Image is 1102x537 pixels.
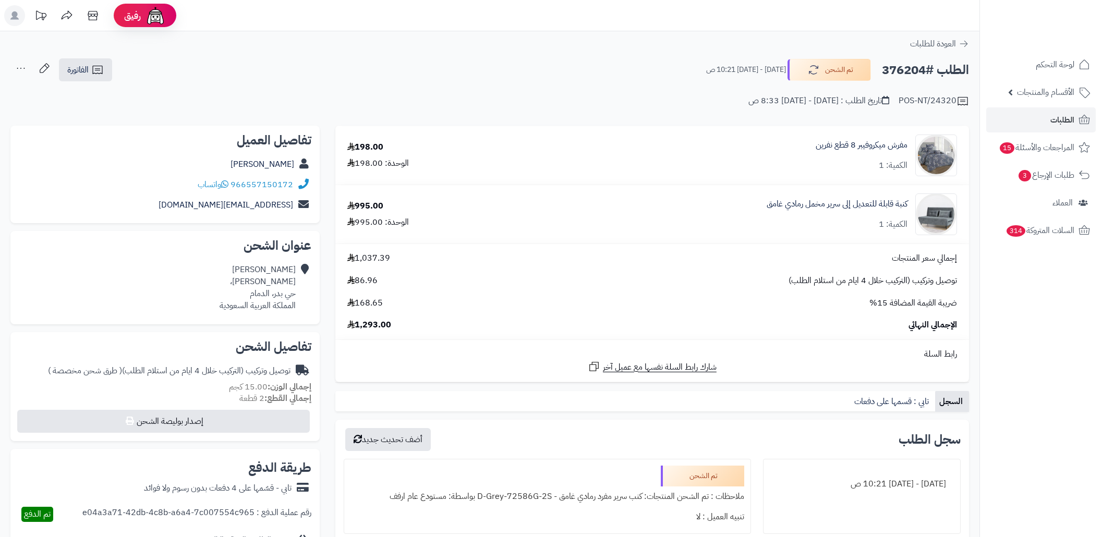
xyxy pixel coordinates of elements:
[145,5,166,26] img: ai-face.png
[882,59,969,81] h2: الطلب #376204
[850,391,935,412] a: تابي : قسمها على دفعات
[28,5,54,29] a: تحديثات المنصة
[264,392,311,405] strong: إجمالي القطع:
[347,141,383,153] div: 198.00
[350,486,744,507] div: ملاحظات : تم الشحن المنتجات: كنب سرير مفرد رمادي غامق - D-Grey-72586G-2S بواسطة: مستودع عام ارفف
[345,428,431,451] button: أضف تحديث جديد
[1052,196,1073,210] span: العملاء
[1018,169,1032,182] span: 3
[347,252,390,264] span: 1,037.39
[789,275,957,287] span: توصيل وتركيب (التركيب خلال 4 ايام من استلام الطلب)
[767,198,907,210] a: كنبة قابلة للتعديل إلى سرير مخمل رمادي غامق
[17,410,310,433] button: إصدار بوليصة الشحن
[748,95,889,107] div: تاريخ الطلب : [DATE] - [DATE] 8:33 ص
[144,482,292,494] div: تابي - قسّمها على 4 دفعات بدون رسوم ولا فوائد
[879,218,907,230] div: الكمية: 1
[879,160,907,172] div: الكمية: 1
[19,134,311,147] h2: تفاصيل العميل
[935,391,969,412] a: السجل
[220,264,296,311] div: [PERSON_NAME] [PERSON_NAME]، حي بدر، الدمام المملكة العربية السعودية
[1050,113,1074,127] span: الطلبات
[916,135,956,176] img: 1715083700-110202010519-90x90.jpg
[770,474,954,494] div: [DATE] - [DATE] 10:21 ص
[986,107,1096,132] a: الطلبات
[899,95,969,107] div: POS-NT/24320
[67,64,89,76] span: الفاتورة
[82,507,311,522] div: رقم عملية الدفع : e04a3a71-42db-4c8b-a6a4-7c007554c965
[986,52,1096,77] a: لوحة التحكم
[788,59,871,81] button: تم الشحن
[19,340,311,353] h2: تفاصيل الشحن
[986,135,1096,160] a: المراجعات والأسئلة15
[59,58,112,81] a: الفاتورة
[159,199,293,211] a: [EMAIL_ADDRESS][DOMAIN_NAME]
[231,178,293,191] a: 966557150172
[347,319,391,331] span: 1,293.00
[916,193,956,235] img: 1757154155-1-90x90.jpg
[347,275,378,287] span: 86.96
[899,433,961,446] h3: سجل الطلب
[19,239,311,252] h2: عنوان الشحن
[229,381,311,393] small: 15.00 كجم
[910,38,969,50] a: العودة للطلبات
[892,252,957,264] span: إجمالي سعر المنتجات
[910,38,956,50] span: العودة للطلبات
[198,178,228,191] a: واتساب
[909,319,957,331] span: الإجمالي النهائي
[1006,225,1026,237] span: 314
[1017,85,1074,100] span: الأقسام والمنتجات
[986,218,1096,243] a: السلات المتروكة314
[231,158,294,170] a: [PERSON_NAME]
[999,140,1074,155] span: المراجعات والأسئلة
[1031,11,1092,33] img: logo-2.png
[706,65,786,75] small: [DATE] - [DATE] 10:21 ص
[869,297,957,309] span: ضريبة القيمة المضافة 15%
[48,364,122,377] span: ( طرق شحن مخصصة )
[588,360,717,373] a: شارك رابط السلة نفسها مع عميل آخر
[1018,168,1074,182] span: طلبات الإرجاع
[999,142,1015,154] span: 15
[347,200,383,212] div: 995.00
[1006,223,1074,238] span: السلات المتروكة
[816,139,907,151] a: مفرش ميكروفيبر 8 قطع نفرين
[661,466,744,486] div: تم الشحن
[347,157,409,169] div: الوحدة: 198.00
[1036,57,1074,72] span: لوحة التحكم
[986,163,1096,188] a: طلبات الإرجاع3
[268,381,311,393] strong: إجمالي الوزن:
[986,190,1096,215] a: العملاء
[350,507,744,527] div: تنبيه العميل : لا
[24,508,51,520] span: تم الدفع
[124,9,141,22] span: رفيق
[603,361,717,373] span: شارك رابط السلة نفسها مع عميل آخر
[248,461,311,474] h2: طريقة الدفع
[239,392,311,405] small: 2 قطعة
[347,297,383,309] span: 168.65
[48,365,290,377] div: توصيل وتركيب (التركيب خلال 4 ايام من استلام الطلب)
[340,348,965,360] div: رابط السلة
[347,216,409,228] div: الوحدة: 995.00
